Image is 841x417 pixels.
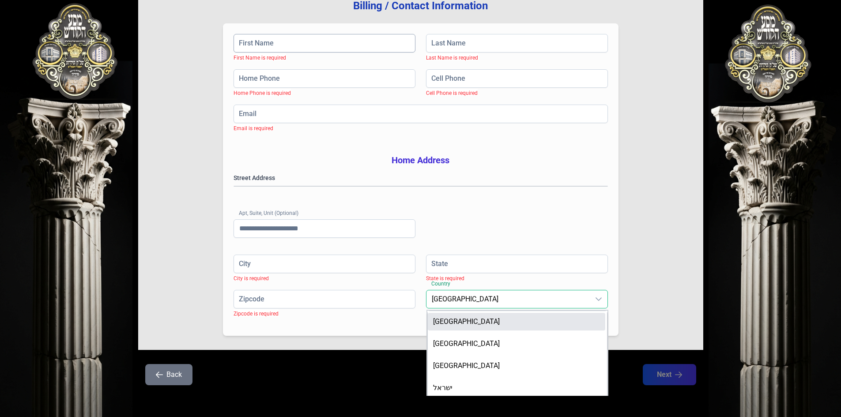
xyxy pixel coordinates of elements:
[428,357,605,375] li: Canada
[643,364,696,385] button: Next
[433,317,500,326] span: [GEOGRAPHIC_DATA]
[234,55,286,61] span: First Name is required
[433,383,453,392] span: ישראל
[234,173,608,182] label: Street Address
[426,275,464,282] span: State is required
[428,379,605,397] li: ישראל
[428,311,607,402] ul: Option List
[433,339,500,348] span: [GEOGRAPHIC_DATA]
[426,90,478,96] span: Cell Phone is required
[428,313,605,331] li: United States
[234,90,291,96] span: Home Phone is required
[234,154,608,166] h3: Home Address
[234,275,269,282] span: City is required
[428,335,605,353] li: United Kingdom
[426,55,478,61] span: Last Name is required
[433,361,500,370] span: [GEOGRAPHIC_DATA]
[234,125,273,131] span: Email is required
[145,364,192,385] button: Back
[234,309,279,316] div: Zipcode is required
[426,290,590,308] span: United States
[590,290,607,308] div: dropdown trigger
